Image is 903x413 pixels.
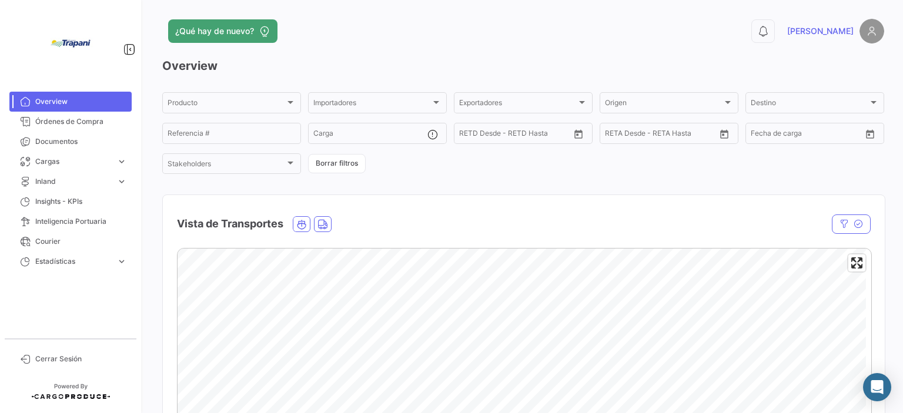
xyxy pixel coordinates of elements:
[9,92,132,112] a: Overview
[780,131,833,139] input: Hasta
[168,19,277,43] button: ¿Qué hay de nuevo?
[570,125,587,143] button: Open calendar
[863,373,891,401] div: Abrir Intercom Messenger
[751,100,868,109] span: Destino
[177,216,283,232] h4: Vista de Transportes
[848,254,865,271] button: Enter fullscreen
[715,125,733,143] button: Open calendar
[35,354,127,364] span: Cerrar Sesión
[35,256,112,267] span: Estadísticas
[634,131,687,139] input: Hasta
[751,131,772,139] input: Desde
[859,19,884,43] img: placeholder-user.png
[35,116,127,127] span: Órdenes de Compra
[861,125,879,143] button: Open calendar
[315,217,331,231] button: Land
[293,217,310,231] button: Ocean
[605,100,723,109] span: Origen
[35,216,127,227] span: Inteligencia Portuaria
[162,58,884,74] h3: Overview
[175,25,254,37] span: ¿Qué hay de nuevo?
[35,96,127,107] span: Overview
[116,176,127,187] span: expand_more
[116,256,127,267] span: expand_more
[35,196,127,207] span: Insights - KPIs
[9,192,132,211] a: Insights - KPIs
[9,112,132,132] a: Órdenes de Compra
[9,132,132,152] a: Documentos
[9,231,132,251] a: Courier
[787,25,854,37] span: [PERSON_NAME]
[35,236,127,247] span: Courier
[9,211,132,231] a: Inteligencia Portuaria
[605,131,626,139] input: Desde
[168,162,285,170] span: Stakeholders
[459,100,577,109] span: Exportadores
[489,131,541,139] input: Hasta
[35,136,127,147] span: Documentos
[35,176,112,187] span: Inland
[308,154,366,173] button: Borrar filtros
[313,100,431,109] span: Importadores
[459,131,480,139] input: Desde
[168,100,285,109] span: Producto
[41,14,100,73] img: bd005829-9598-4431-b544-4b06bbcd40b2.jpg
[35,156,112,167] span: Cargas
[116,156,127,167] span: expand_more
